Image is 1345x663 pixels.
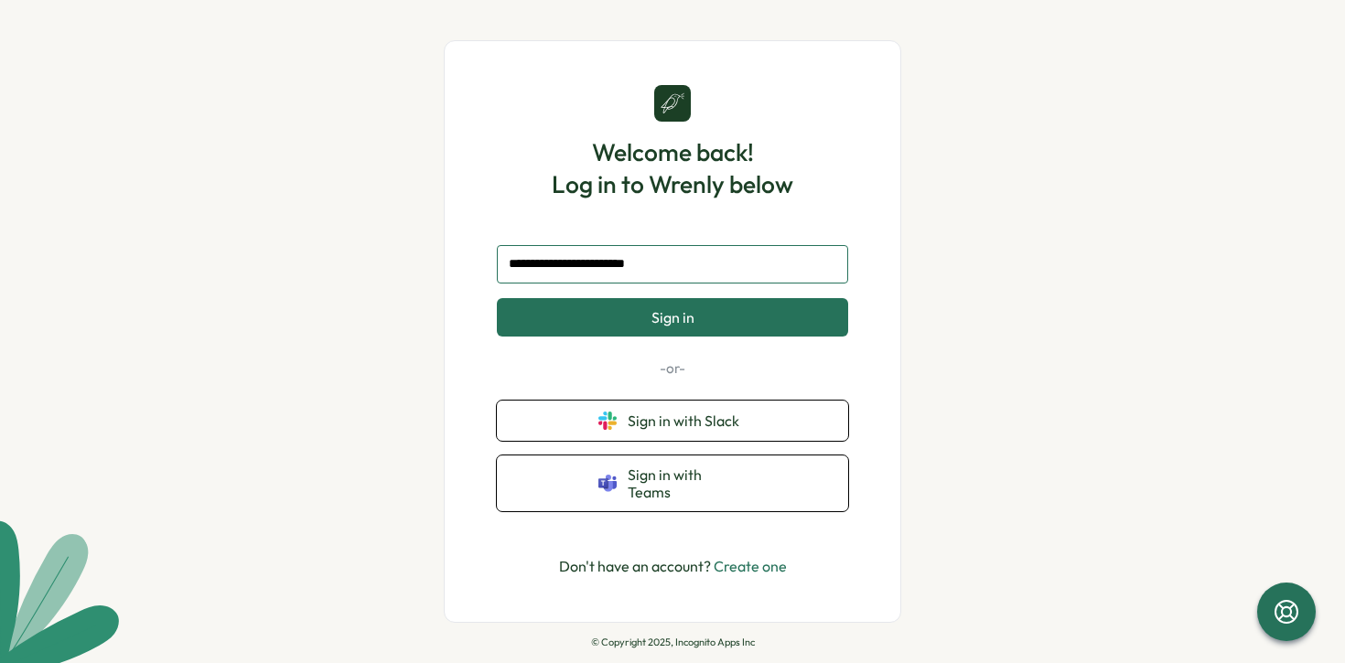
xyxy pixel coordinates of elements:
[497,298,848,337] button: Sign in
[714,557,787,575] a: Create one
[497,358,848,379] p: -or-
[497,455,848,511] button: Sign in with Teams
[497,401,848,441] button: Sign in with Slack
[628,466,747,500] span: Sign in with Teams
[651,309,694,326] span: Sign in
[552,136,793,200] h1: Welcome back! Log in to Wrenly below
[591,636,755,648] p: © Copyright 2025, Incognito Apps Inc
[559,555,787,578] p: Don't have an account?
[628,412,747,429] span: Sign in with Slack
